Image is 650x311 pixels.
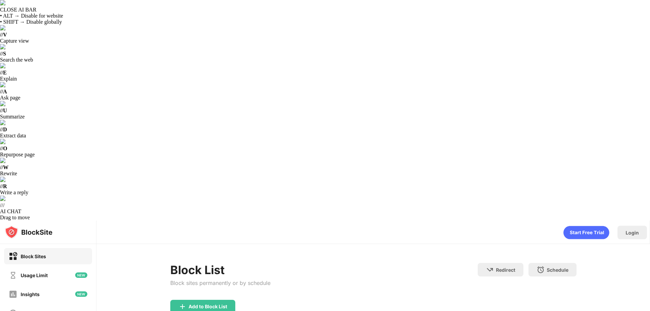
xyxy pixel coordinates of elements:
img: new-icon.svg [75,291,87,297]
div: Redirect [496,267,515,273]
img: new-icon.svg [75,272,87,278]
div: animation [563,226,609,239]
div: Add to Block List [189,304,227,309]
img: time-usage-off.svg [9,271,17,280]
div: Schedule [547,267,568,273]
div: Block sites permanently or by schedule [170,280,270,286]
img: block-on.svg [9,252,17,261]
img: logo-blocksite.svg [5,225,52,239]
div: Usage Limit [21,272,48,278]
div: Block Sites [21,253,46,259]
div: Block List [170,263,270,277]
img: insights-off.svg [9,290,17,298]
div: Insights [21,291,40,297]
div: Login [626,230,639,236]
